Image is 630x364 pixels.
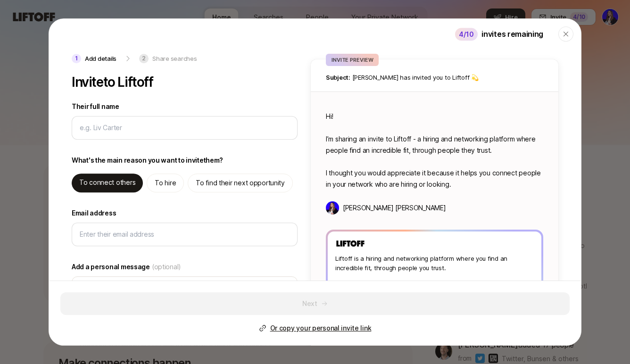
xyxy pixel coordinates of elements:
label: Add a personal message [72,261,298,273]
label: Their full name [72,101,298,112]
p: On Liftoff you can privately share role searches and people with the best people you know. [335,278,534,297]
p: Add details [85,54,116,63]
p: To hire [155,177,176,189]
p: Hi! I’m sharing an invite to Liftoff - a hiring and networking platform where people find an incr... [326,111,543,190]
p: INVITE PREVIEW [332,56,373,64]
p: [PERSON_NAME] [PERSON_NAME] [343,202,446,214]
p: 1 [72,54,81,63]
div: 4 /10 [455,28,478,41]
p: What's the main reason you want to invite them ? [72,155,223,166]
p: To find their next opportunity [196,177,285,189]
p: Liftoff is a hiring and networking platform where you find an incredible fit, through people you ... [335,254,534,273]
p: Or copy your personal invite link [270,323,372,334]
p: 2 [139,54,149,63]
p: Invite to Liftoff [72,74,153,90]
input: Enter their email address [80,229,290,240]
p: [PERSON_NAME] has invited you to Liftoff 💫 [326,73,543,82]
img: Liftoff Logo [335,239,365,248]
button: Or copy your personal invite link [259,323,372,334]
p: To connect others [79,177,135,188]
input: e.g. Liv Carter [80,122,290,133]
span: Subject: [326,74,350,81]
img: Allison [326,201,339,215]
span: (optional) [152,261,181,273]
p: Share searches [152,54,197,63]
p: invites remaining [481,28,543,40]
label: Email address [72,207,298,219]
